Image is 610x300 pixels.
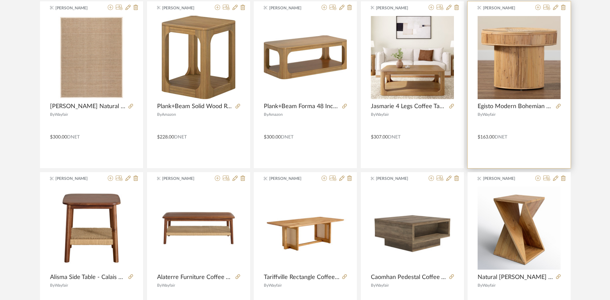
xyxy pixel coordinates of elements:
span: Plank+Beam Solid Wood Rounded Square Side Table End Table, 20in, Pecan [157,103,233,110]
img: Dollard Natural Fiber Seagrass Rug [50,16,133,99]
span: By [371,112,376,116]
img: Caomhan Pedestal Coffee Table with Storage [371,187,454,270]
span: [PERSON_NAME] [376,5,418,11]
span: Natural [PERSON_NAME] Solid [PERSON_NAME] End Table [478,274,553,281]
span: Wayfair [482,112,496,116]
img: Alaterre Furniture Coffee Table - Calais Collection 48-Inch Living Room Table with Woven Shelf - ... [157,187,240,270]
span: By [264,112,268,116]
span: Jasmarie 4 Legs Coffee Table with Storage [371,103,447,110]
span: [PERSON_NAME] [55,5,97,11]
span: [PERSON_NAME] [55,176,97,182]
span: Amazon [268,112,283,116]
span: Wayfair [376,283,389,287]
img: Jasmarie 4 Legs Coffee Table with Storage [371,16,454,99]
img: Alisma Side Table - Calais Collection 20-Inch End Table with Woven Shelf - Solid Acacia Wood Mid-... [50,187,133,270]
img: Plank+Beam Solid Wood Rounded Square Side Table End Table, 20in, Pecan [162,16,235,99]
span: $163.00 [478,135,495,139]
img: Egisto Modern Bohemian Natural Rattan End Table Egisto Modern Bohemian Natural Rattan End Table E... [478,16,561,99]
span: $300.00 [50,135,67,139]
span: [PERSON_NAME] [483,176,525,182]
span: By [50,112,55,116]
span: [PERSON_NAME] [162,5,204,11]
span: By [157,283,162,287]
span: $307.00 [371,135,388,139]
span: By [264,283,268,287]
span: Wayfair [162,283,175,287]
span: Amazon [162,112,176,116]
span: Egisto Modern Bohemian Natural Rattan End Table Egisto Modern Bohemian Natural Rattan End Table E... [478,103,553,110]
span: By [478,112,482,116]
span: By [478,283,482,287]
span: Caomhan Pedestal Coffee Table with Storage [371,274,447,281]
span: Alaterre Furniture Coffee Table - Calais Collection 48-Inch Living Room Table with Woven Shelf - ... [157,274,233,281]
img: Tariffville Rectangle Coffee Table [264,187,347,270]
span: Wayfair [268,283,282,287]
span: [PERSON_NAME] [269,176,311,182]
span: [PERSON_NAME] [162,176,204,182]
span: By [50,283,55,287]
span: DNET [388,135,401,139]
span: [PERSON_NAME] [483,5,525,11]
span: Alisma Side Table - Calais Collection 20-Inch End Table with Woven Shelf - Solid Acacia Wood Mid-... [50,274,126,281]
span: DNET [67,135,80,139]
span: DNET [495,135,507,139]
img: Natural Rivera Solid Wood End Table [478,187,561,270]
span: Tariffville Rectangle Coffee Table [264,274,340,281]
div: 0 [371,16,454,99]
span: Wayfair [55,112,68,116]
span: $228.00 [157,135,174,139]
span: [PERSON_NAME] [376,176,418,182]
span: Wayfair [376,112,389,116]
span: DNET [174,135,187,139]
div: 0 [157,16,240,99]
span: $300.00 [264,135,281,139]
span: Plank+Beam Forma 48 Inch Rectangle Coffee Table, Solid Wood Pecan [264,103,340,110]
span: By [157,112,162,116]
span: By [371,283,376,287]
img: Plank+Beam Forma 48 Inch Rectangle Coffee Table, Solid Wood Pecan [264,35,347,79]
span: Wayfair [482,283,496,287]
div: 0 [478,16,561,99]
span: [PERSON_NAME] [269,5,311,11]
span: DNET [281,135,293,139]
span: Wayfair [55,283,68,287]
span: [PERSON_NAME] Natural Fiber Seagrass Rug [50,103,126,110]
